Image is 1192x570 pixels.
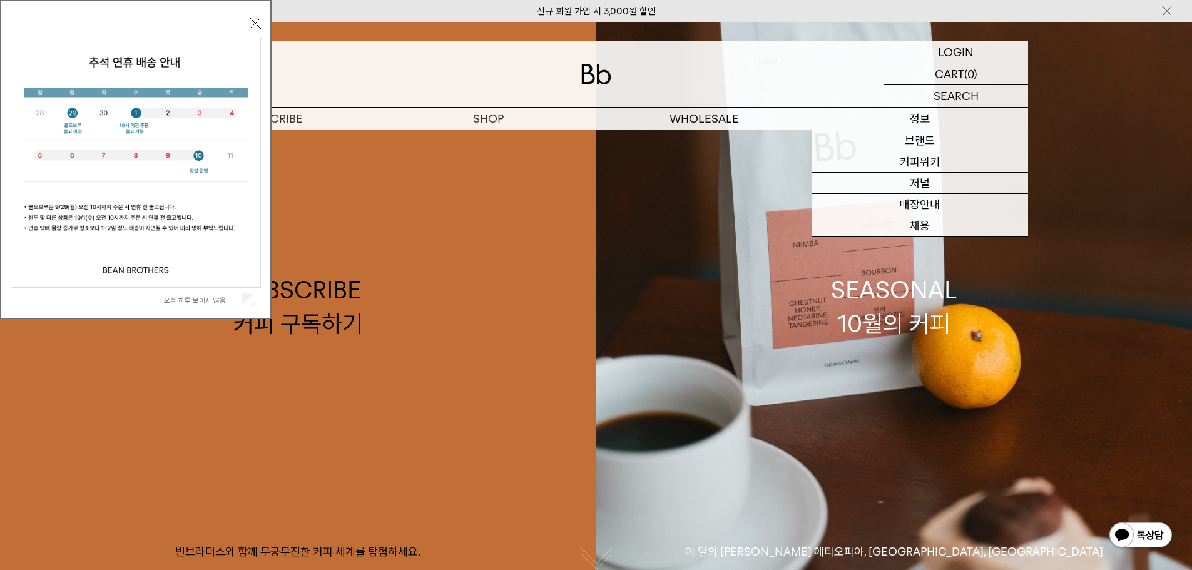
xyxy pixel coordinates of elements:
a: CART (0) [884,63,1028,85]
div: SUBSCRIBE 커피 구독하기 [233,273,363,340]
img: 카카오톡 채널 1:1 채팅 버튼 [1108,521,1173,551]
a: SHOP [380,108,596,130]
p: 정보 [812,108,1028,130]
p: CART [935,63,964,84]
div: SEASONAL 10월의 커피 [831,273,957,340]
p: (0) [964,63,977,84]
a: 채용 [812,215,1028,237]
button: 닫기 [250,18,261,29]
label: 오늘 하루 보이지 않음 [164,296,240,305]
p: WHOLESALE [596,108,812,130]
p: LOGIN [938,41,974,63]
a: LOGIN [884,41,1028,63]
img: 5e4d662c6b1424087153c0055ceb1a13_140731.jpg [11,38,260,287]
a: 신규 회원 가입 시 3,000원 할인 [537,6,656,17]
a: 브랜드 [812,130,1028,151]
img: 로고 [581,64,611,84]
p: SEARCH [934,85,979,107]
a: 매장안내 [812,194,1028,215]
a: 저널 [812,173,1028,194]
a: 커피위키 [812,151,1028,173]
